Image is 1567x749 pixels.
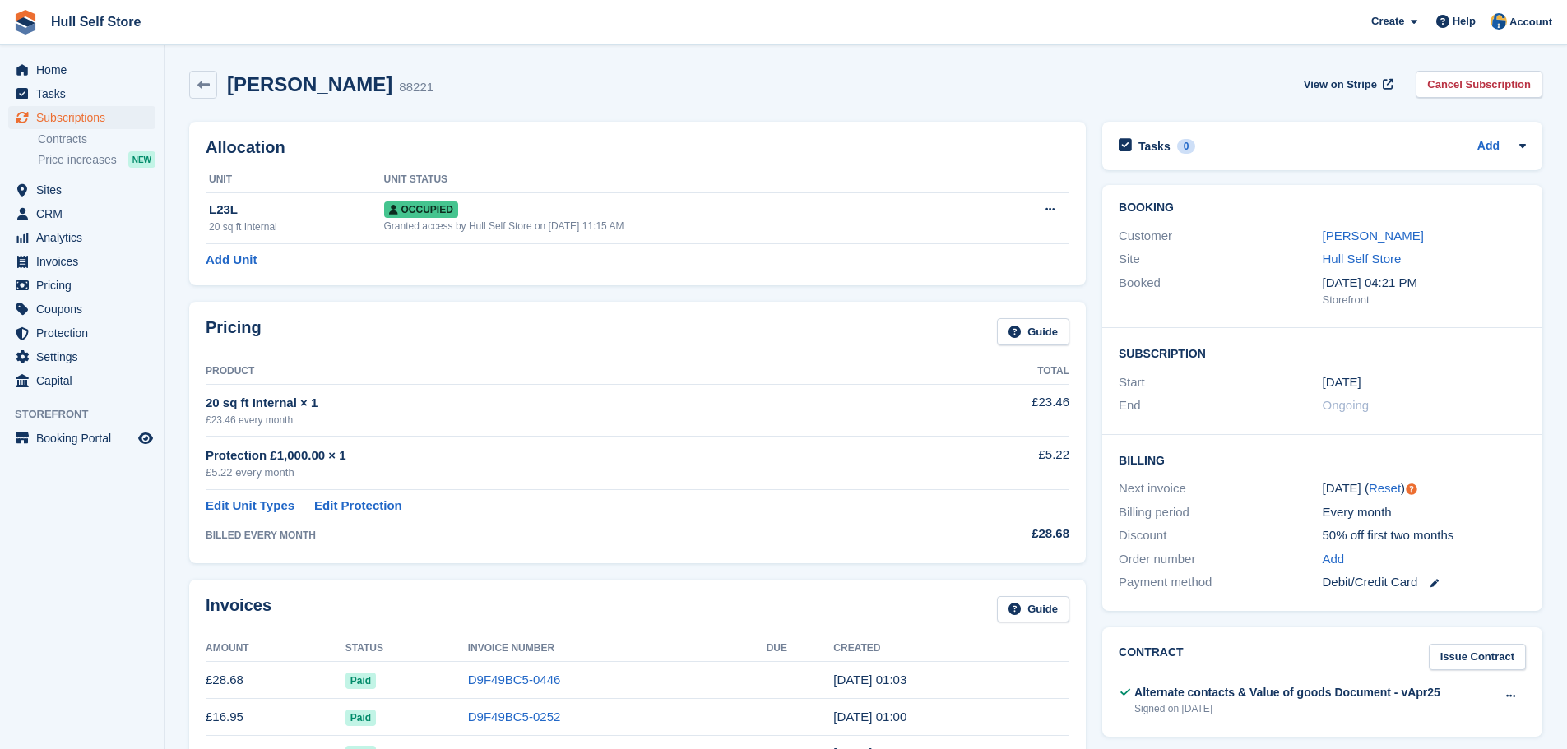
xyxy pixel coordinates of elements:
img: Hull Self Store [1491,13,1507,30]
a: menu [8,274,155,297]
span: Home [36,58,135,81]
div: End [1119,396,1322,415]
a: menu [8,226,155,249]
div: Alternate contacts & Value of goods Document - vApr25 [1134,684,1440,701]
th: Product [206,358,930,385]
td: £28.68 [206,662,345,699]
span: Tasks [36,82,135,105]
div: £23.46 every month [206,413,930,428]
div: Discount [1119,526,1322,545]
div: NEW [128,151,155,168]
a: View on Stripe [1297,71,1397,98]
h2: Invoices [206,596,271,623]
th: Amount [206,636,345,662]
th: Created [833,636,1069,662]
a: menu [8,202,155,225]
h2: Tasks [1138,139,1171,154]
span: Subscriptions [36,106,135,129]
th: Total [930,358,1069,385]
img: stora-icon-8386f47178a22dfd0bd8f6a31ec36ba5ce8667c1dd55bd0f319d3a0aa187defe.svg [13,10,38,35]
a: Contracts [38,132,155,147]
th: Unit Status [384,167,984,193]
th: Invoice Number [468,636,767,662]
a: menu [8,82,155,105]
span: Analytics [36,226,135,249]
h2: Billing [1119,451,1526,468]
div: 20 sq ft Internal × 1 [206,394,930,413]
td: £5.22 [930,437,1069,490]
div: Billing period [1119,503,1322,522]
div: Protection £1,000.00 × 1 [206,446,930,465]
a: Add [1477,137,1500,156]
span: Pricing [36,274,135,297]
a: D9F49BC5-0252 [468,710,561,724]
time: 2025-07-30 00:03:39 UTC [833,673,906,687]
a: Issue Contract [1429,644,1526,671]
th: Status [345,636,468,662]
h2: Pricing [206,318,262,345]
div: L23L [209,201,384,220]
div: Order number [1119,550,1322,569]
span: Ongoing [1323,398,1370,412]
a: Guide [997,596,1069,623]
div: Debit/Credit Card [1323,573,1526,592]
span: Capital [36,369,135,392]
div: Payment method [1119,573,1322,592]
a: [PERSON_NAME] [1323,229,1424,243]
a: Add [1323,550,1345,569]
div: Tooltip anchor [1404,482,1419,497]
div: 20 sq ft Internal [209,220,384,234]
div: Site [1119,250,1322,269]
span: Protection [36,321,135,344]
span: View on Stripe [1304,76,1377,93]
span: Occupied [384,201,458,218]
a: menu [8,321,155,344]
div: 50% off first two months [1323,526,1526,545]
span: Booking Portal [36,427,135,450]
span: Account [1509,14,1552,30]
a: menu [8,250,155,273]
a: Edit Unit Types [206,497,294,516]
a: menu [8,178,155,201]
a: Edit Protection [314,497,402,516]
span: Paid [345,673,376,689]
td: £16.95 [206,699,345,736]
div: £28.68 [930,525,1069,543]
a: menu [8,345,155,368]
div: [DATE] ( ) [1323,479,1526,498]
div: £5.22 every month [206,465,930,481]
th: Due [767,636,834,662]
a: Cancel Subscription [1416,71,1542,98]
a: menu [8,58,155,81]
time: 2025-06-30 00:00:30 UTC [833,710,906,724]
span: Sites [36,178,135,201]
a: Preview store [136,428,155,448]
h2: Subscription [1119,344,1526,361]
a: D9F49BC5-0446 [468,673,561,687]
a: Reset [1369,481,1401,495]
a: Hull Self Store [1323,252,1402,266]
a: menu [8,298,155,321]
a: menu [8,369,155,392]
span: Coupons [36,298,135,321]
span: CRM [36,202,135,225]
a: Price increases NEW [38,150,155,169]
div: Next invoice [1119,479,1322,498]
div: 88221 [399,78,433,97]
td: £23.46 [930,384,1069,436]
a: menu [8,106,155,129]
div: 0 [1177,139,1196,154]
span: Paid [345,710,376,726]
a: Guide [997,318,1069,345]
time: 2025-05-30 00:00:00 UTC [1323,373,1361,392]
span: Storefront [15,406,164,423]
div: Every month [1323,503,1526,522]
div: Booked [1119,274,1322,308]
span: Settings [36,345,135,368]
div: Signed on [DATE] [1134,701,1440,716]
h2: Booking [1119,201,1526,215]
div: Customer [1119,227,1322,246]
a: Hull Self Store [44,8,147,35]
span: Invoices [36,250,135,273]
th: Unit [206,167,384,193]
